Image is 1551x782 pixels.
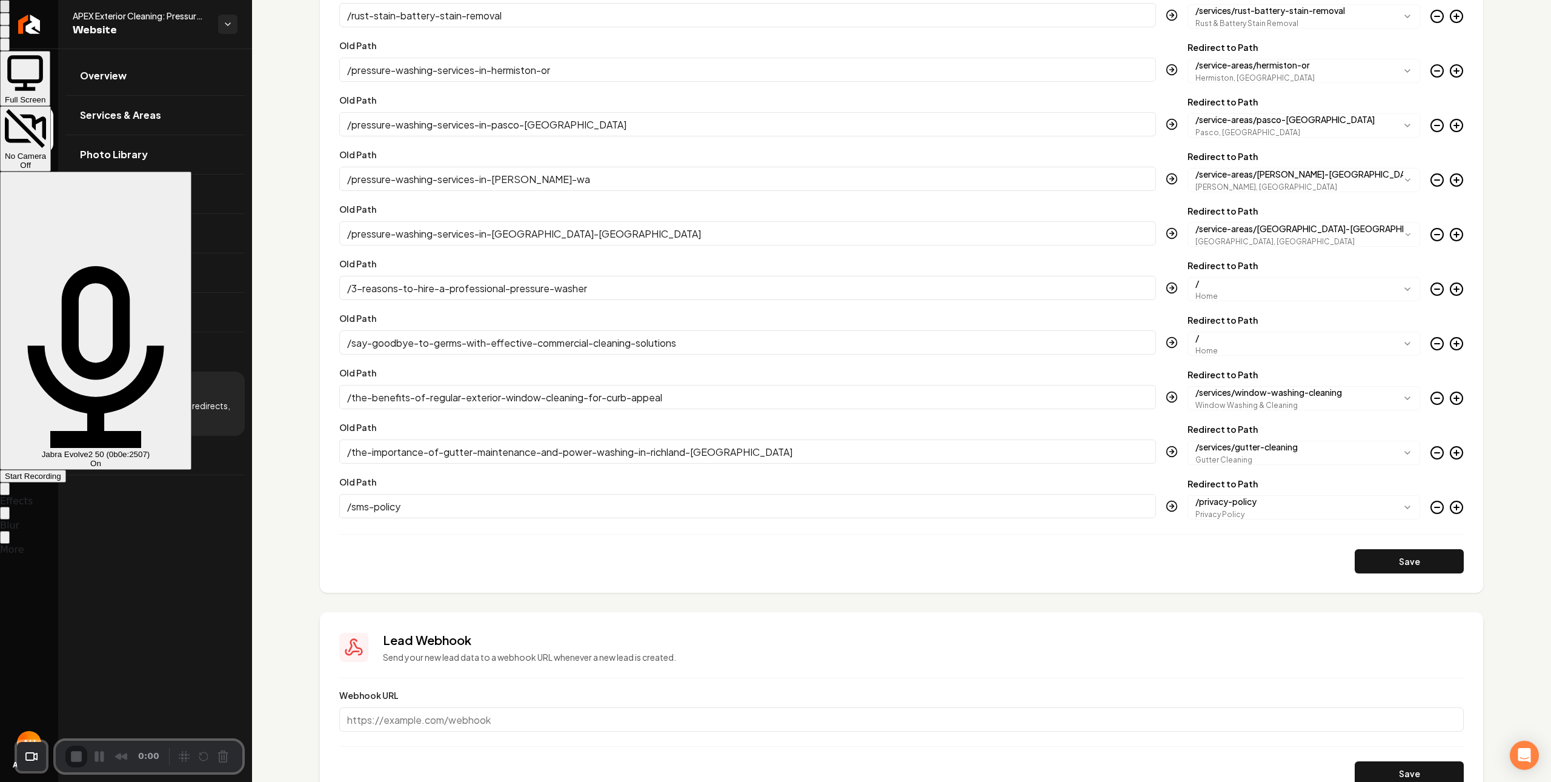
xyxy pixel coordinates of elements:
[17,731,41,755] button: Open user button
[339,690,399,701] label: Webhook URL
[339,707,1464,732] input: https://example.com/webhook
[17,731,41,755] img: Anthony Hurgoi
[383,651,1464,663] p: Send your new lead data to a webhook URL whenever a new lead is created.
[1510,741,1539,770] div: Open Intercom Messenger
[13,760,46,770] span: Account
[383,632,1464,649] h3: Lead Webhook
[1355,549,1464,573] button: Save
